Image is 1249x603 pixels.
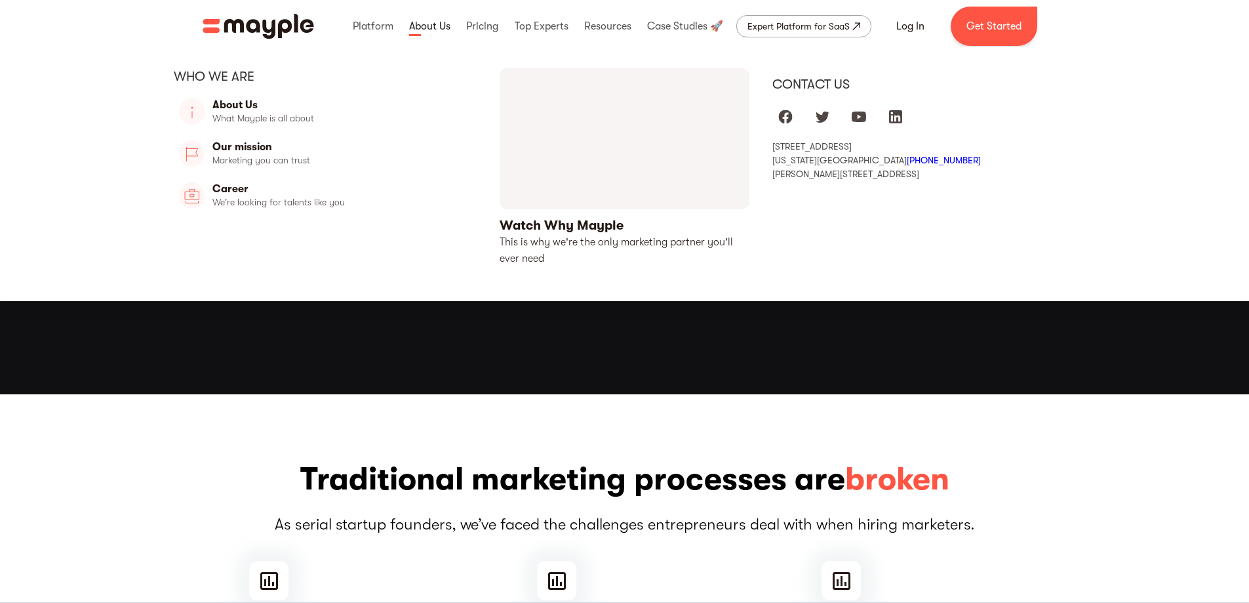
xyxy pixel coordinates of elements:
[851,109,867,125] img: youtube logo
[463,5,502,47] div: Pricing
[581,5,635,47] div: Resources
[192,459,1058,501] h3: Traditional marketing processes are
[814,109,830,125] img: twitter logo
[406,5,454,47] div: About Us
[500,68,750,267] a: open lightbox
[174,68,477,85] div: Who we are
[772,104,799,130] a: Mayple at Facebook
[349,5,397,47] div: Platform
[809,104,835,130] a: Mayple at Twitter
[907,155,981,165] a: [PHONE_NUMBER]
[736,15,871,37] a: Expert Platform for SaaS
[881,10,940,42] a: Log In
[882,104,909,130] a: Mayple at LinkedIn
[845,459,949,501] span: broken
[772,76,1076,93] div: Contact us
[192,514,1058,535] p: As serial startup founders, we’ve faced the challenges entrepreneurs deal with when hiring market...
[888,109,903,125] img: linkedIn
[846,104,872,130] a: Mayple at Youtube
[511,5,572,47] div: Top Experts
[747,18,850,34] div: Expert Platform for SaaS
[951,7,1037,46] a: Get Started
[778,109,793,125] img: facebook logo
[203,14,314,39] a: home
[772,140,1076,180] div: [STREET_ADDRESS] [US_STATE][GEOGRAPHIC_DATA] [PERSON_NAME][STREET_ADDRESS]
[203,14,314,39] img: Mayple logo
